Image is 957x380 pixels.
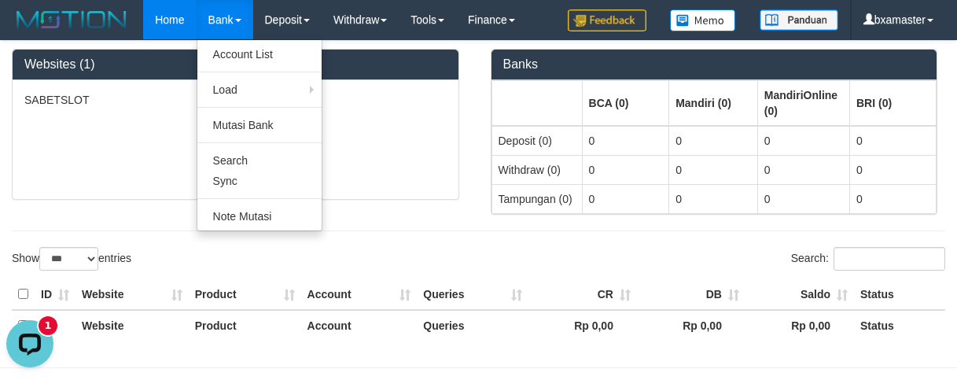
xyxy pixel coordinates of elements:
a: Load [197,79,322,100]
img: Button%20Memo.svg [670,9,736,31]
img: panduan.png [760,9,838,31]
h3: Banks [503,57,926,72]
a: Note Mutasi [197,206,322,227]
th: ID [35,310,75,341]
h3: Websites (1) [24,57,447,72]
td: 0 [757,155,849,184]
th: ID [35,279,75,310]
td: 0 [582,184,669,213]
th: Website [75,279,189,310]
div: New messages notification [39,2,57,21]
td: 0 [582,126,669,156]
th: Group: activate to sort column ascending [669,80,758,126]
a: Sync [197,171,322,191]
th: Status [854,279,945,310]
th: Status [854,310,945,341]
a: Search [197,150,322,171]
th: Account [301,279,418,310]
td: Tampungan (0) [491,184,582,213]
th: Rp 0,00 [637,310,745,341]
th: Product [189,279,301,310]
th: Group: activate to sort column ascending [491,80,582,126]
select: Showentries [39,247,98,271]
th: Queries [417,310,528,341]
input: Search: [834,247,945,271]
p: SABETSLOT [24,92,447,108]
th: Group: activate to sort column ascending [757,80,849,126]
td: 0 [669,126,758,156]
th: DB [637,279,745,310]
td: 0 [669,184,758,213]
td: 0 [582,155,669,184]
td: Withdraw (0) [491,155,582,184]
img: Feedback.jpg [568,9,646,31]
th: Saldo [745,279,854,310]
th: Rp 0,00 [528,310,637,341]
td: 0 [757,184,849,213]
td: 0 [849,155,936,184]
a: Account List [197,44,322,65]
th: Rp 0,00 [745,310,854,341]
th: Product [189,310,301,341]
th: CR [528,279,637,310]
a: Mutasi Bank [197,115,322,135]
th: Website [75,310,189,341]
td: 0 [757,126,849,156]
label: Search: [791,247,945,271]
img: MOTION_logo.png [12,8,131,31]
td: Deposit (0) [491,126,582,156]
td: 0 [849,126,936,156]
label: Show entries [12,247,131,271]
button: Open LiveChat chat widget [6,6,53,53]
td: 0 [849,184,936,213]
th: Account [301,310,418,341]
td: 0 [669,155,758,184]
th: Group: activate to sort column ascending [582,80,669,126]
th: Group: activate to sort column ascending [849,80,936,126]
th: Queries [417,279,528,310]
